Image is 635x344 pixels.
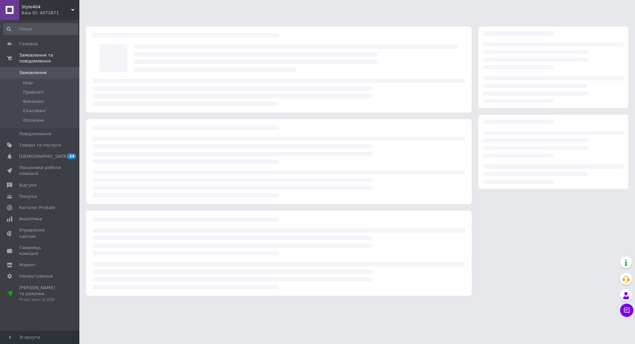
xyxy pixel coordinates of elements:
[23,80,33,86] span: Нові
[19,285,61,303] span: [PERSON_NAME] та рахунки
[19,216,42,222] span: Аналітика
[19,297,61,303] div: Prom мікс 6 000
[23,108,46,114] span: Скасовані
[19,142,61,148] span: Товари та послуги
[19,205,55,211] span: Каталог ProSale
[19,273,53,279] span: Налаштування
[19,52,79,64] span: Замовлення та повідомлення
[68,153,76,159] span: 24
[19,153,68,159] span: [DEMOGRAPHIC_DATA]
[21,10,79,16] div: Ваш ID: 4072871
[19,41,38,47] span: Головна
[19,193,37,199] span: Покупці
[19,131,51,137] span: Повідомлення
[19,262,36,268] span: Маркет
[23,89,44,95] span: Прийняті
[19,165,61,177] span: Показники роботи компанії
[19,227,61,239] span: Управління сайтом
[23,99,44,105] span: Виконані
[21,4,71,10] span: Style404
[19,182,36,188] span: Відгуки
[19,245,61,257] span: Гаманець компанії
[620,304,633,317] button: Чат з покупцем
[19,70,47,76] span: Замовлення
[3,23,78,35] input: Пошук
[23,117,44,123] span: Оплачені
